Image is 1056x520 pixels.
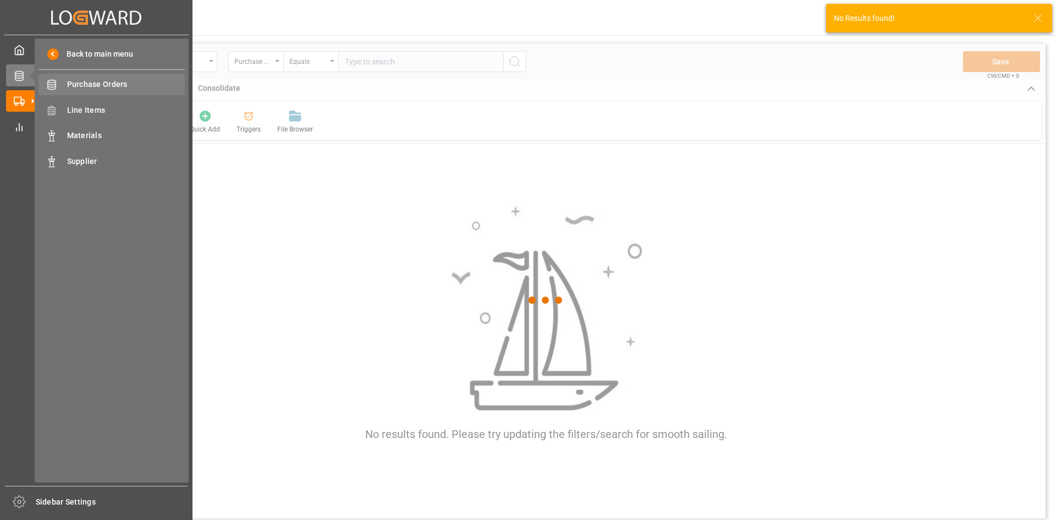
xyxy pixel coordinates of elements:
a: My Cockpit [6,39,186,61]
a: Supplier [38,150,185,172]
span: Back to main menu [59,48,133,60]
a: Line Items [38,99,185,121]
span: Purchase Orders [67,79,185,90]
span: Supplier [67,156,185,167]
a: My Reports [6,116,186,137]
div: No Results found! [834,13,1023,24]
span: Materials [67,130,185,141]
span: Sidebar Settings [36,496,188,508]
a: Purchase Orders [38,74,185,95]
a: Materials [38,125,185,146]
span: Line Items [67,105,185,116]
